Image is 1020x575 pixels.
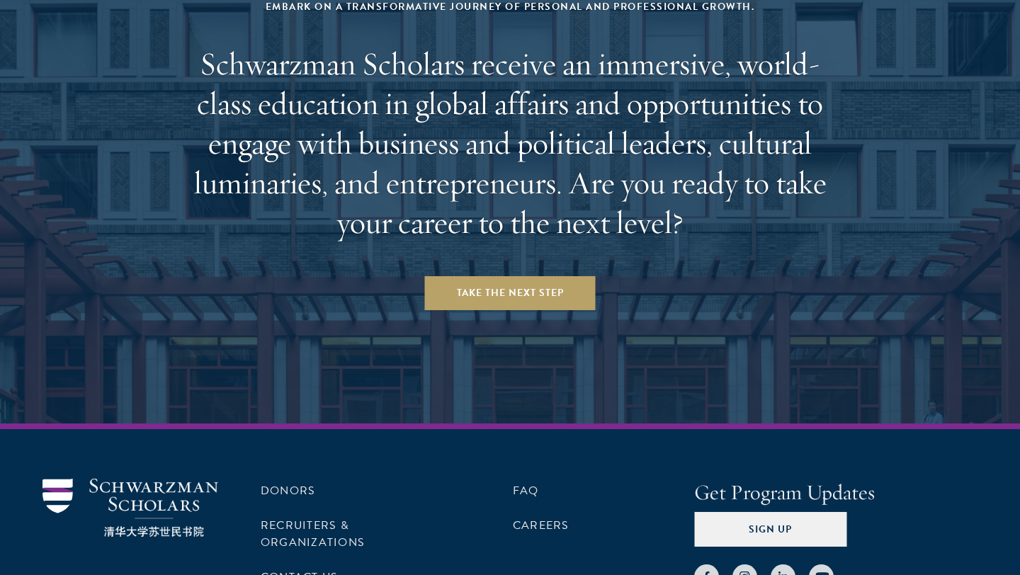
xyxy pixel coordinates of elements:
[261,517,365,551] a: Recruiters & Organizations
[261,482,315,499] a: Donors
[694,512,846,546] button: Sign Up
[42,479,218,537] img: Schwarzman Scholars
[694,479,977,507] h4: Get Program Updates
[425,276,596,310] a: Take the Next Step
[513,482,539,499] a: FAQ
[181,44,839,242] h2: Schwarzman Scholars receive an immersive, world-class education in global affairs and opportuniti...
[513,517,569,534] a: Careers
